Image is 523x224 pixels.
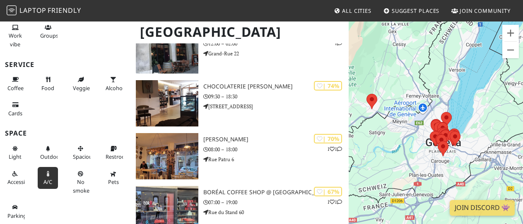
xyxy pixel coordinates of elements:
span: Laptop [19,6,46,15]
h3: Space [5,129,126,137]
span: Join Community [460,7,511,14]
button: Coffee [5,73,25,95]
span: Restroom [106,153,130,160]
button: Restroom [103,142,123,164]
h3: Boréal Coffee Shop @ [GEOGRAPHIC_DATA] [203,189,349,196]
span: Alcohol [106,84,124,92]
span: Credit cards [8,110,22,117]
button: Groups [38,21,58,43]
a: Suggest Places [380,3,443,18]
button: Work vibe [5,21,25,51]
h3: [PERSON_NAME] [203,136,349,143]
span: Parking [7,212,27,219]
h1: [GEOGRAPHIC_DATA] [133,21,347,43]
a: Colette | 70% 11 [PERSON_NAME] 08:00 – 18:00 Rue Patru 6 [131,133,349,179]
button: Spacious [70,142,91,164]
p: Rue du Stand 60 [203,208,349,216]
a: All Cities [330,3,375,18]
span: Friendly [48,6,81,15]
p: [STREET_ADDRESS] [203,102,349,110]
p: 09:30 – 18:30 [203,93,349,100]
span: Outdoor area [40,153,62,160]
button: Parking [5,200,25,222]
img: LaptopFriendly [7,5,17,15]
span: All Cities [342,7,371,14]
p: 1 1 [327,145,342,153]
h3: Service [5,61,126,69]
button: Zoom out [502,42,519,58]
p: Rue Patru 6 [203,155,349,163]
button: Accessible [5,167,25,189]
span: Group tables [40,32,58,39]
button: Light [5,142,25,164]
p: Grand-Rue 22 [203,50,349,57]
button: No smoke [70,167,91,197]
a: Join Discord 👾 [450,200,515,216]
button: Food [38,73,58,95]
span: Smoke free [73,178,89,194]
span: Food [41,84,54,92]
span: Spacious [73,153,95,160]
div: | 67% [314,187,342,196]
span: Accessible [7,178,32,186]
span: Natural light [9,153,22,160]
button: Alcohol [103,73,123,95]
span: Air conditioned [43,178,52,186]
span: Coffee [7,84,24,92]
p: 08:00 – 18:00 [203,145,349,153]
a: LaptopFriendly LaptopFriendly [7,4,81,18]
a: Chocolaterie Philippe Pascoët | 74% Chocolaterie [PERSON_NAME] 09:30 – 18:30 [STREET_ADDRESS] [131,80,349,126]
a: Join Community [448,3,514,18]
button: Zoom in [502,25,519,41]
img: Chocolaterie Philippe Pascoët [136,80,198,126]
button: Pets [103,167,123,189]
p: 1 1 [327,198,342,206]
h3: Chocolaterie [PERSON_NAME] [203,83,349,90]
span: Suggest Places [392,7,440,14]
span: Pet friendly [108,178,119,186]
span: Veggie [73,84,90,92]
div: | 70% [314,134,342,143]
img: Colette [136,133,198,179]
button: A/C [38,167,58,189]
button: Outdoor [38,142,58,164]
button: Cards [5,98,25,120]
p: 07:00 – 19:00 [203,198,349,206]
div: | 74% [314,81,342,91]
span: People working [9,32,22,48]
button: Veggie [70,73,91,95]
